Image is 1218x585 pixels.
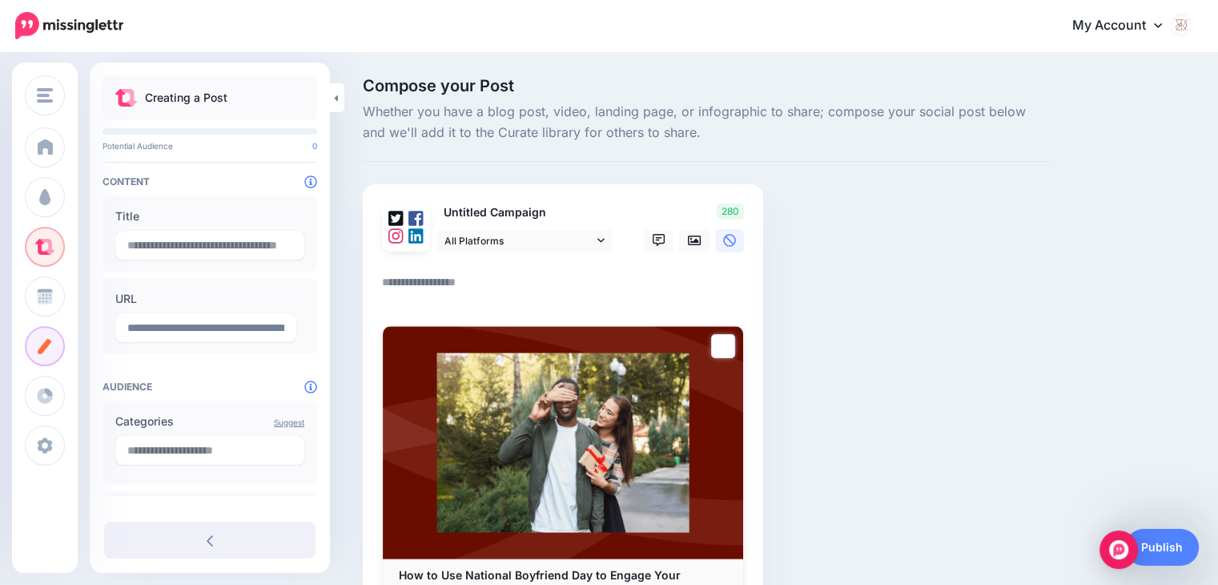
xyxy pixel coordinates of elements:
div: Open Intercom Messenger [1099,531,1138,569]
span: 0 [312,141,317,151]
span: 280 [717,204,744,220]
h4: Audience [103,381,317,393]
p: Creating a Post [145,88,227,107]
img: Missinglettr [15,12,123,39]
img: menu.png [37,88,53,103]
h4: Content [103,175,317,188]
p: Untitled Campaign [436,204,614,222]
img: How to Use National Boyfriend Day to Engage Your Audience [383,326,743,559]
label: URL [115,289,304,309]
label: Categories [115,412,304,431]
a: Publish [1125,529,1199,566]
label: Title [115,207,304,226]
span: All Platforms [444,232,593,249]
a: All Platforms [436,229,613,252]
span: Whether you have a blog post, video, landing page, or infographic to share; compose your social p... [363,102,1051,143]
img: curate.png [115,89,137,107]
a: My Account [1056,6,1194,46]
p: Potential Audience [103,141,317,151]
a: Suggest [274,418,304,427]
span: Compose your Post [363,78,1051,94]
